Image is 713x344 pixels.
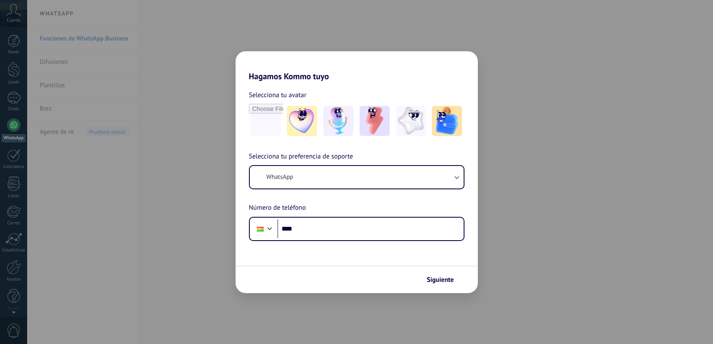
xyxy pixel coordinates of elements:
[423,273,465,287] button: Siguiente
[250,166,464,188] button: WhatsApp
[236,51,478,81] h2: Hagamos Kommo tuyo
[249,203,306,213] span: Número de teléfono
[396,106,426,136] img: -4.jpeg
[252,220,268,238] div: Bolivia: + 591
[427,277,454,283] span: Siguiente
[266,173,293,181] span: WhatsApp
[287,106,317,136] img: -1.jpeg
[323,106,353,136] img: -2.jpeg
[360,106,390,136] img: -3.jpeg
[432,106,462,136] img: -5.jpeg
[249,90,307,100] span: Selecciona tu avatar
[249,151,353,162] span: Selecciona tu preferencia de soporte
